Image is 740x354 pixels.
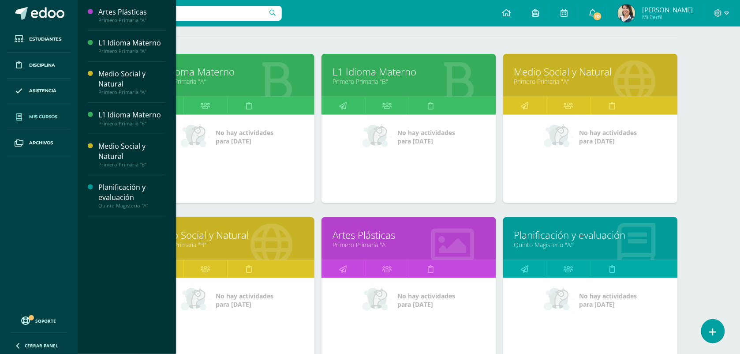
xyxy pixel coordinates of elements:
[98,162,165,168] div: Primero Primaria "B"
[7,53,71,79] a: Disciplina
[29,113,57,121] span: Mis cursos
[29,62,55,69] span: Disciplina
[398,292,456,309] span: No hay actividades para [DATE]
[98,89,165,95] div: Primero Primaria "A"
[151,241,303,249] a: Primero Primaria "B"
[514,65,667,79] a: Medio Social y Natural
[7,79,71,105] a: Asistencia
[7,104,71,130] a: Mis cursos
[579,292,637,309] span: No hay actividades para [DATE]
[7,26,71,53] a: Estudiantes
[579,128,637,145] span: No hay actividades para [DATE]
[98,38,165,54] a: L1 Idioma MaternoPrimero Primaria "A"
[398,128,456,145] span: No hay actividades para [DATE]
[618,4,635,22] img: 404b5c15c138f3bb96076bfbe0b84fd5.png
[363,124,392,150] img: no_activities_small.png
[333,65,485,79] a: L1 Idioma Materno
[29,139,53,147] span: Archivos
[181,287,210,313] img: no_activities_small.png
[151,77,303,86] a: Primero Primaria "A"
[98,7,165,17] div: Artes Plásticas
[36,318,56,324] span: Soporte
[98,182,165,203] div: Planificación y evaluación
[25,343,58,349] span: Cerrar panel
[98,121,165,127] div: Primero Primaria "B"
[514,228,667,242] a: Planificación y evaluación
[98,203,165,209] div: Quinto Magisterio "A"
[514,241,667,249] a: Quinto Magisterio "A"
[216,128,274,145] span: No hay actividades para [DATE]
[98,38,165,48] div: L1 Idioma Materno
[98,141,165,162] div: Medio Social y Natural
[29,36,61,43] span: Estudiantes
[544,287,573,313] img: no_activities_small.png
[181,124,210,150] img: no_activities_small.png
[98,69,165,89] div: Medio Social y Natural
[151,228,303,242] a: Medio Social y Natural
[98,17,165,23] div: Primero Primaria "A"
[642,13,693,21] span: Mi Perfil
[98,48,165,54] div: Primero Primaria "A"
[7,130,71,156] a: Archivos
[363,287,392,313] img: no_activities_small.png
[514,77,667,86] a: Primero Primaria "A"
[333,241,485,249] a: Primero Primaria "A"
[29,87,56,94] span: Asistencia
[151,65,303,79] a: L1 Idioma Materno
[98,69,165,95] a: Medio Social y NaturalPrimero Primaria "A"
[98,110,165,120] div: L1 Idioma Materno
[11,314,67,326] a: Soporte
[98,182,165,209] a: Planificación y evaluaciónQuinto Magisterio "A"
[98,110,165,126] a: L1 Idioma MaternoPrimero Primaria "B"
[333,228,485,242] a: Artes Plásticas
[593,11,602,21] span: 10
[98,7,165,23] a: Artes PlásticasPrimero Primaria "A"
[642,5,693,14] span: [PERSON_NAME]
[216,292,274,309] span: No hay actividades para [DATE]
[83,6,282,21] input: Busca un usuario...
[333,77,485,86] a: Primero Primaria "B"
[544,124,573,150] img: no_activities_small.png
[98,141,165,168] a: Medio Social y NaturalPrimero Primaria "B"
